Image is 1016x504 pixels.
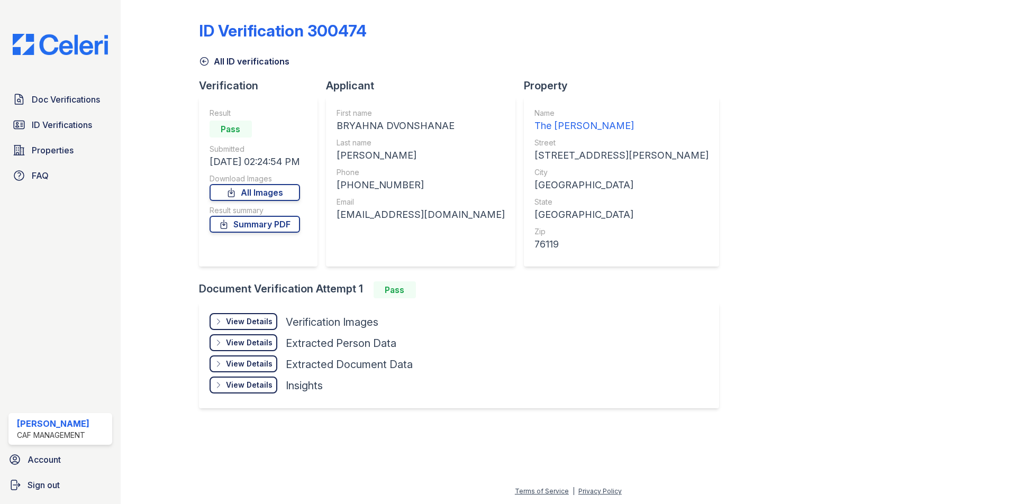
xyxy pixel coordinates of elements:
[534,207,709,222] div: [GEOGRAPHIC_DATA]
[578,487,622,495] a: Privacy Policy
[28,453,61,466] span: Account
[199,55,289,68] a: All ID verifications
[32,118,92,131] span: ID Verifications
[210,184,300,201] a: All Images
[4,474,116,496] a: Sign out
[210,216,300,233] a: Summary PDF
[226,316,273,327] div: View Details
[534,138,709,148] div: Street
[210,154,300,169] div: [DATE] 02:24:54 PM
[32,144,74,157] span: Properties
[337,148,505,163] div: [PERSON_NAME]
[8,165,112,186] a: FAQ
[374,281,416,298] div: Pass
[286,378,323,393] div: Insights
[17,430,89,441] div: CAF Management
[534,118,709,133] div: The [PERSON_NAME]
[28,479,60,491] span: Sign out
[524,78,728,93] div: Property
[8,114,112,135] a: ID Verifications
[534,167,709,178] div: City
[534,226,709,237] div: Zip
[8,140,112,161] a: Properties
[534,178,709,193] div: [GEOGRAPHIC_DATA]
[337,167,505,178] div: Phone
[199,281,728,298] div: Document Verification Attempt 1
[226,337,273,348] div: View Details
[573,487,575,495] div: |
[286,315,378,329] div: Verification Images
[8,89,112,110] a: Doc Verifications
[210,121,252,138] div: Pass
[226,380,273,390] div: View Details
[199,78,326,93] div: Verification
[326,78,524,93] div: Applicant
[337,207,505,222] div: [EMAIL_ADDRESS][DOMAIN_NAME]
[210,108,300,118] div: Result
[199,21,367,40] div: ID Verification 300474
[337,197,505,207] div: Email
[32,169,49,182] span: FAQ
[17,417,89,430] div: [PERSON_NAME]
[210,205,300,216] div: Result summary
[210,144,300,154] div: Submitted
[4,34,116,55] img: CE_Logo_Blue-a8612792a0a2168367f1c8372b55b34899dd931a85d93a1a3d3e32e68fde9ad4.png
[4,449,116,470] a: Account
[337,118,505,133] div: BRYAHNA DVONSHANAE
[210,173,300,184] div: Download Images
[534,148,709,163] div: [STREET_ADDRESS][PERSON_NAME]
[337,138,505,148] div: Last name
[226,359,273,369] div: View Details
[32,93,100,106] span: Doc Verifications
[286,357,413,372] div: Extracted Document Data
[286,336,396,351] div: Extracted Person Data
[337,108,505,118] div: First name
[534,237,709,252] div: 76119
[534,108,709,133] a: Name The [PERSON_NAME]
[515,487,569,495] a: Terms of Service
[534,197,709,207] div: State
[337,178,505,193] div: [PHONE_NUMBER]
[534,108,709,118] div: Name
